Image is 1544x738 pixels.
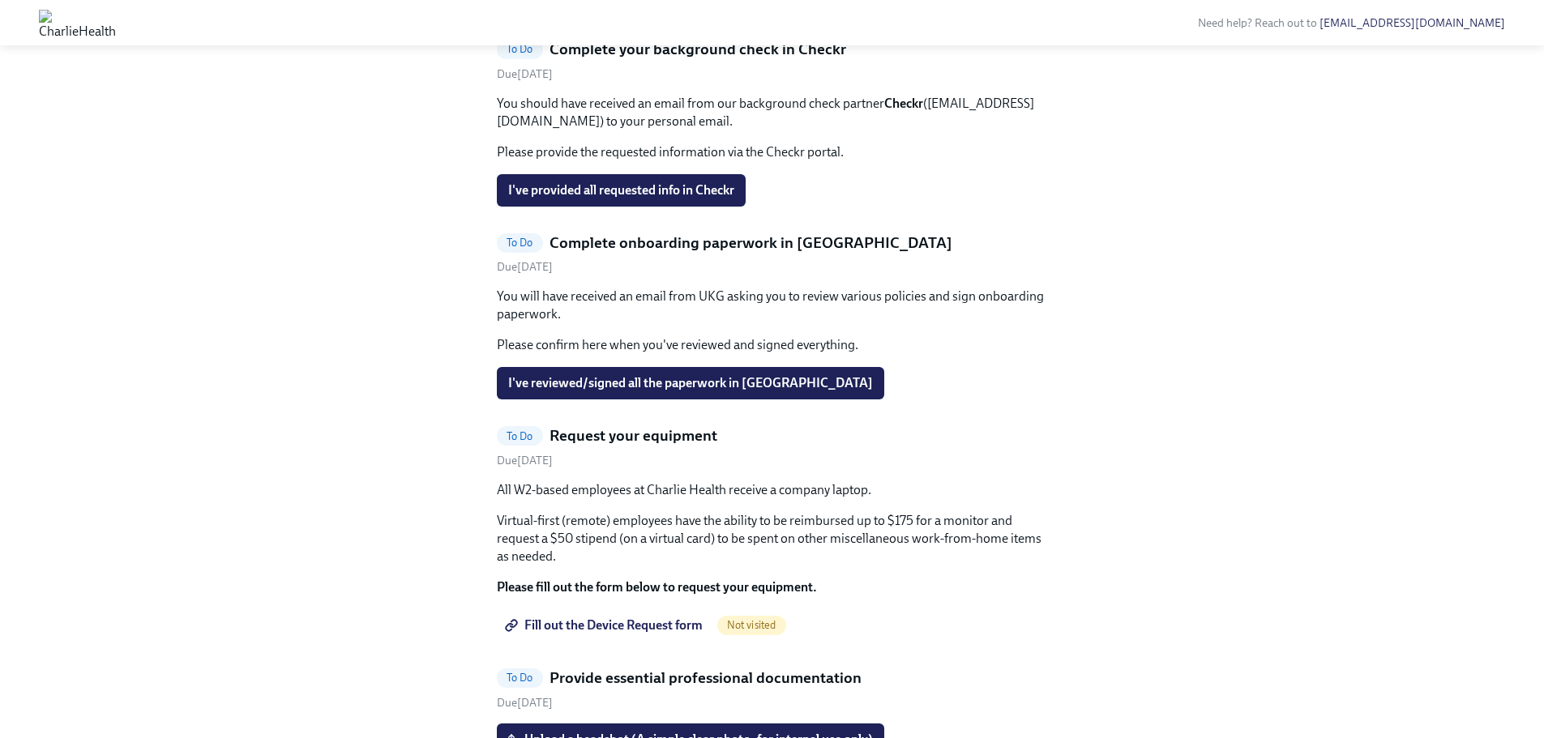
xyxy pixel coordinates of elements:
[717,619,786,631] span: Not visited
[508,182,734,198] span: I've provided all requested info in Checkr
[550,425,717,446] h5: Request your equipment
[497,95,1048,130] p: You should have received an email from our background check partner ([EMAIL_ADDRESS][DOMAIN_NAME]...
[497,696,553,710] span: Friday, September 19th 2025, 10:00 am
[497,174,746,207] button: I've provided all requested info in Checkr
[497,39,1048,82] a: To DoComplete your background check in CheckrDue[DATE]
[497,336,1048,354] p: Please confirm here when you've reviewed and signed everything.
[497,260,553,274] span: Friday, September 19th 2025, 10:00 am
[497,430,543,442] span: To Do
[497,67,553,81] span: Thursday, September 11th 2025, 10:00 am
[497,143,1048,161] p: Please provide the requested information via the Checkr portal.
[497,672,543,684] span: To Do
[1198,16,1505,30] span: Need help? Reach out to
[497,232,1048,275] a: To DoComplete onboarding paperwork in [GEOGRAPHIC_DATA]Due[DATE]
[39,10,116,36] img: CharlieHealth
[550,39,846,60] h5: Complete your background check in Checkr
[1319,16,1505,30] a: [EMAIL_ADDRESS][DOMAIN_NAME]
[550,232,952,254] h5: Complete onboarding paperwork in [GEOGRAPHIC_DATA]
[497,609,714,642] a: Fill out the Device Request form
[497,288,1048,323] p: You will have received an email from UKG asking you to review various policies and sign onboardin...
[497,425,1048,468] a: To DoRequest your equipmentDue[DATE]
[508,617,703,633] span: Fill out the Device Request form
[497,512,1048,565] p: Virtual-first (remote) employees have the ability to be reimbursed up to $175 for a monitor and r...
[550,668,862,689] h5: Provide essential professional documentation
[497,454,553,467] span: Friday, September 19th 2025, 10:00 am
[497,43,543,55] span: To Do
[497,579,817,595] strong: Please fill out the form below to request your equipment.
[497,668,1048,710] a: To DoProvide essential professional documentationDue[DATE]
[497,481,1048,499] p: All W2-based employees at Charlie Health receive a company laptop.
[884,96,923,111] strong: Checkr
[497,237,543,249] span: To Do
[497,367,884,399] button: I've reviewed/signed all the paperwork in [GEOGRAPHIC_DATA]
[508,375,873,391] span: I've reviewed/signed all the paperwork in [GEOGRAPHIC_DATA]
